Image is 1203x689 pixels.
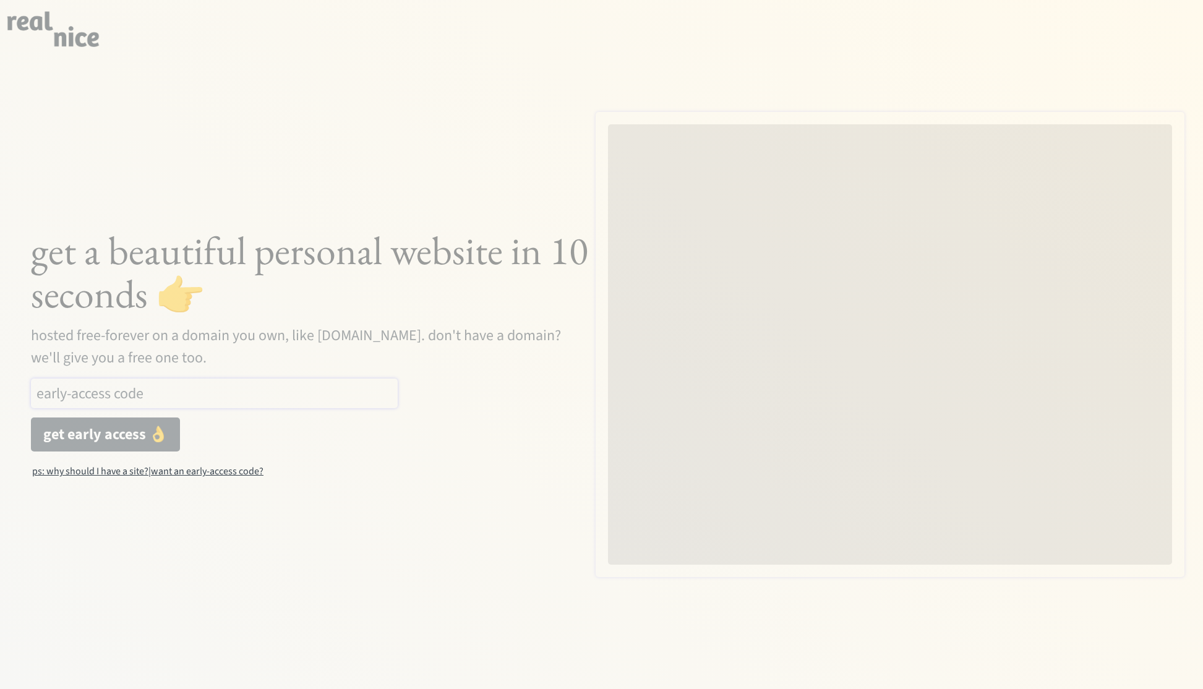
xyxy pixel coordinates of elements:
div: hosted free-forever on a domain you own, like [DOMAIN_NAME]. don't have a domain? we'll give you ... [31,325,589,369]
img: nice.png [13,6,106,54]
div: Video Player [608,124,1173,565]
div: get a beautiful personal website in 10 seconds 👉 [31,229,589,316]
button: get early access 👌 [31,417,180,451]
input: early-access code [31,379,398,408]
div: want an early-access code? [151,464,263,479]
u: ps: why should I have a site? [32,464,148,478]
div: | [148,464,151,479]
